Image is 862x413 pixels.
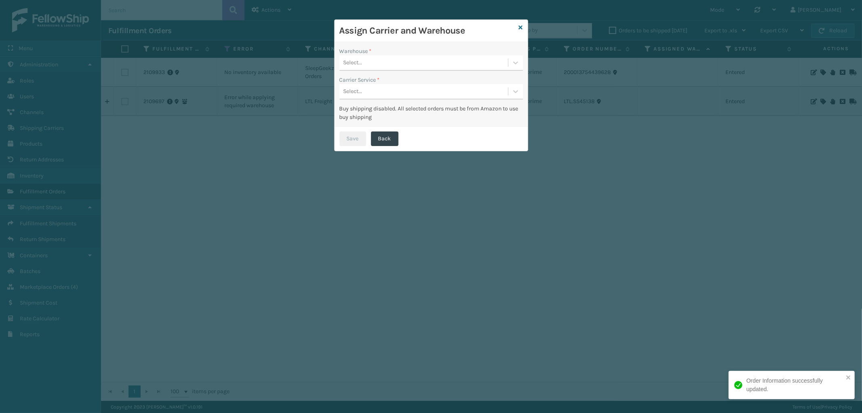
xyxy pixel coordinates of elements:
[339,47,372,55] label: Warehouse
[339,104,523,121] div: Buy shipping disabled. All selected orders must be from Amazon to use buy shipping
[746,377,843,394] div: Order Information successfully updated.
[344,87,363,96] div: Select...
[339,131,366,146] button: Save
[339,76,380,84] label: Carrier Service
[846,374,851,382] button: close
[339,25,516,37] h3: Assign Carrier and Warehouse
[344,59,363,67] div: Select...
[371,131,398,146] button: Back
